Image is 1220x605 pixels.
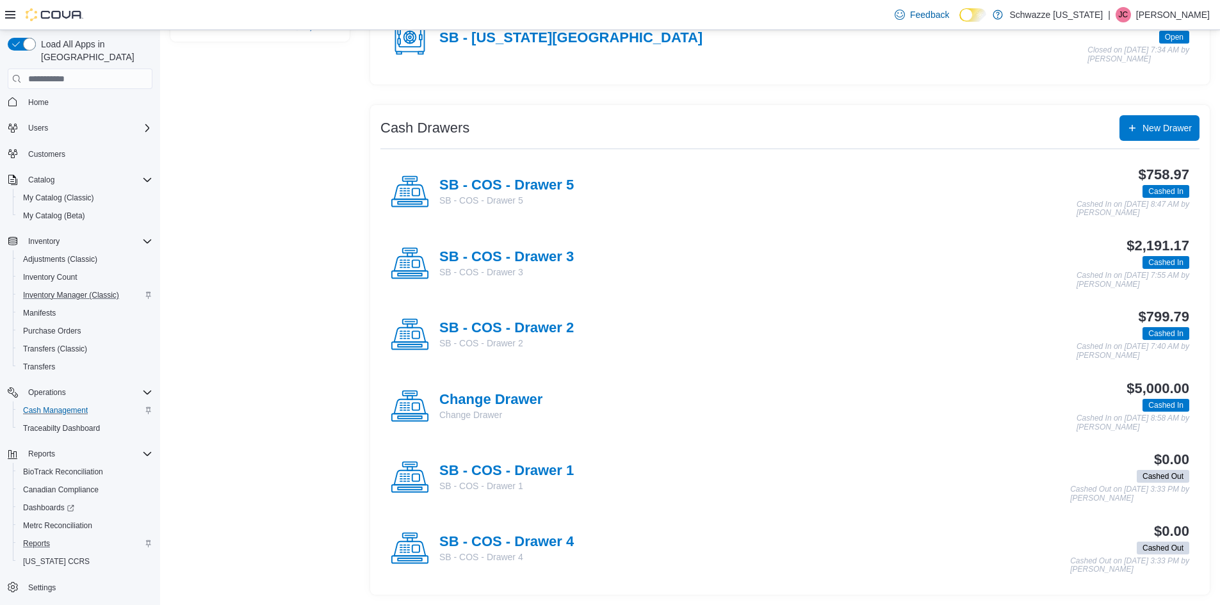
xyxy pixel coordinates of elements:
[3,119,158,137] button: Users
[23,95,54,110] a: Home
[23,147,70,162] a: Customers
[18,518,97,533] a: Metrc Reconciliation
[1148,186,1183,197] span: Cashed In
[18,305,152,321] span: Manifests
[439,30,703,47] h4: SB - [US_STATE][GEOGRAPHIC_DATA]
[23,146,152,162] span: Customers
[13,517,158,535] button: Metrc Reconciliation
[13,358,158,376] button: Transfers
[1143,256,1189,269] span: Cashed In
[28,149,65,159] span: Customers
[959,8,986,22] input: Dark Mode
[439,194,574,207] p: SB - COS - Drawer 5
[13,322,158,340] button: Purchase Orders
[13,401,158,419] button: Cash Management
[18,482,152,497] span: Canadian Compliance
[18,464,152,480] span: BioTrack Reconciliation
[13,340,158,358] button: Transfers (Classic)
[1139,167,1189,182] h3: $758.97
[1143,185,1189,198] span: Cashed In
[23,272,77,282] span: Inventory Count
[13,463,158,481] button: BioTrack Reconciliation
[18,359,152,375] span: Transfers
[28,583,56,593] span: Settings
[28,387,66,398] span: Operations
[1077,271,1189,289] p: Cashed In on [DATE] 7:55 AM by [PERSON_NAME]
[18,359,60,375] a: Transfers
[23,308,56,318] span: Manifests
[18,421,152,436] span: Traceabilty Dashboard
[1143,399,1189,412] span: Cashed In
[1154,452,1189,467] h3: $0.00
[1116,7,1131,22] div: Justin Cleer
[23,579,152,595] span: Settings
[1143,327,1189,340] span: Cashed In
[18,536,152,551] span: Reports
[439,534,574,551] h4: SB - COS - Drawer 4
[1009,7,1103,22] p: Schwazze [US_STATE]
[439,480,574,492] p: SB - COS - Drawer 1
[1165,31,1183,43] span: Open
[3,578,158,597] button: Settings
[36,38,152,63] span: Load All Apps in [GEOGRAPHIC_DATA]
[13,304,158,322] button: Manifests
[439,266,574,278] p: SB - COS - Drawer 3
[13,189,158,207] button: My Catalog (Classic)
[439,551,574,563] p: SB - COS - Drawer 4
[1070,557,1189,574] p: Cashed Out on [DATE] 3:33 PM by [PERSON_NAME]
[1148,257,1183,268] span: Cashed In
[28,97,49,108] span: Home
[13,268,158,286] button: Inventory Count
[23,580,61,595] a: Settings
[18,536,55,551] a: Reports
[23,172,60,188] button: Catalog
[1143,542,1183,554] span: Cashed Out
[18,464,108,480] a: BioTrack Reconciliation
[18,341,92,357] a: Transfers (Classic)
[18,305,61,321] a: Manifests
[28,449,55,459] span: Reports
[380,120,469,136] h3: Cash Drawers
[28,236,60,246] span: Inventory
[18,323,86,339] a: Purchase Orders
[910,8,949,21] span: Feedback
[23,93,152,109] span: Home
[1077,414,1189,432] p: Cashed In on [DATE] 8:58 AM by [PERSON_NAME]
[1087,46,1189,63] p: Closed on [DATE] 7:34 AM by [PERSON_NAME]
[23,446,60,462] button: Reports
[439,392,542,408] h4: Change Drawer
[23,211,85,221] span: My Catalog (Beta)
[23,193,94,203] span: My Catalog (Classic)
[23,485,99,495] span: Canadian Compliance
[18,252,152,267] span: Adjustments (Classic)
[1154,524,1189,539] h3: $0.00
[23,120,53,136] button: Users
[3,383,158,401] button: Operations
[439,177,574,194] h4: SB - COS - Drawer 5
[18,208,90,223] a: My Catalog (Beta)
[3,92,158,111] button: Home
[1077,200,1189,218] p: Cashed In on [DATE] 8:47 AM by [PERSON_NAME]
[23,467,103,477] span: BioTrack Reconciliation
[18,403,93,418] a: Cash Management
[1119,115,1200,141] button: New Drawer
[13,419,158,437] button: Traceabilty Dashboard
[1070,485,1189,503] p: Cashed Out on [DATE] 3:33 PM by [PERSON_NAME]
[18,323,152,339] span: Purchase Orders
[1143,122,1192,134] span: New Drawer
[18,270,152,285] span: Inventory Count
[18,554,152,569] span: Washington CCRS
[1143,471,1183,482] span: Cashed Out
[23,538,50,549] span: Reports
[18,500,79,515] a: Dashboards
[3,145,158,163] button: Customers
[23,503,74,513] span: Dashboards
[23,172,152,188] span: Catalog
[23,556,90,567] span: [US_STATE] CCRS
[13,286,158,304] button: Inventory Manager (Classic)
[439,320,574,337] h4: SB - COS - Drawer 2
[23,446,152,462] span: Reports
[3,171,158,189] button: Catalog
[1159,31,1189,44] span: Open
